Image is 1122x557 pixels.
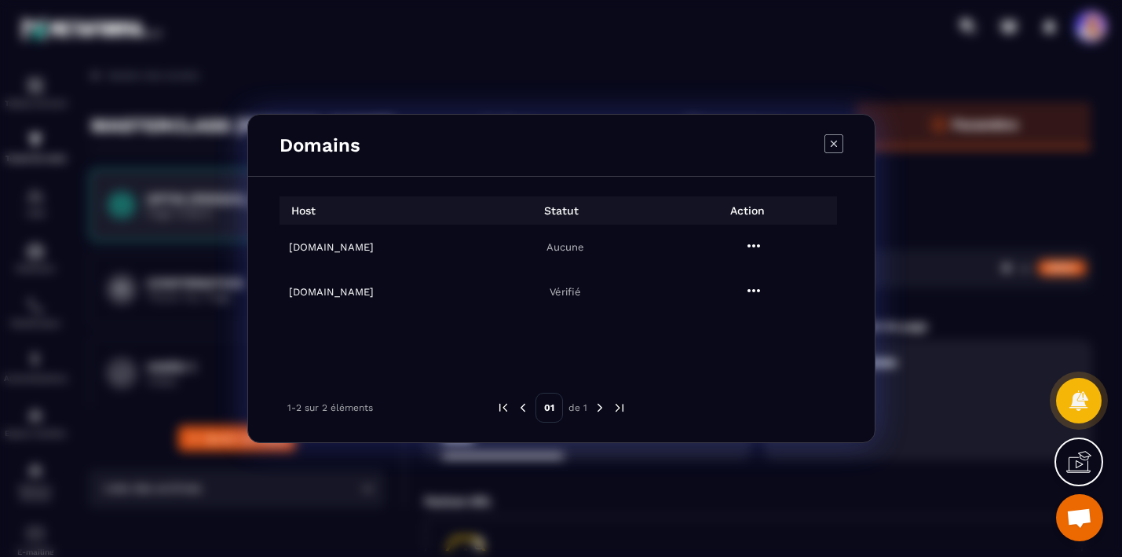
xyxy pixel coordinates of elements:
[289,286,467,298] h6: [DOMAIN_NAME]
[280,134,360,156] h4: Domains
[516,401,530,415] img: prev
[289,241,467,253] h6: [DOMAIN_NAME]
[1056,494,1103,541] a: Ouvrir le chat
[593,401,607,415] img: next
[568,401,587,414] p: de 1
[477,286,655,298] p: Vérifié
[287,402,373,413] p: 1-2 sur 2 éléments
[496,401,510,415] img: prev
[465,204,651,217] p: Statut
[477,241,655,253] p: Aucune
[535,393,563,423] p: 01
[280,204,316,217] p: Host
[651,204,837,217] p: Action
[612,401,627,415] img: next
